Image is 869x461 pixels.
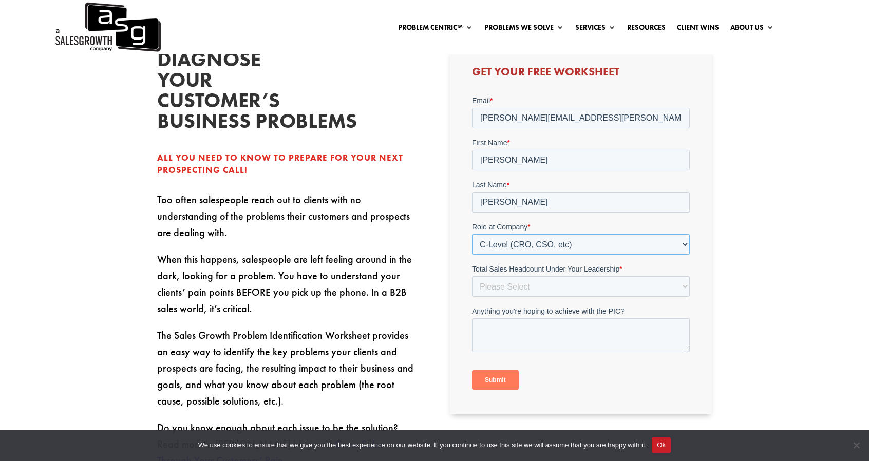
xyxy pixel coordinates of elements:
a: Client Wins [677,24,719,35]
span: No [851,440,861,450]
a: Problems We Solve [484,24,564,35]
a: Services [575,24,616,35]
h2: Diagnose your customer’s business problems [157,49,311,137]
a: Resources [627,24,666,35]
iframe: Form 0 [472,95,690,398]
a: Problem Centric™ [398,24,473,35]
p: Too often salespeople reach out to clients with no understanding of the problems their customers ... [157,191,419,251]
h3: Get Your Free Worksheet [472,66,690,83]
p: The Sales Growth Problem Identification Worksheet provides an easy way to identify the key proble... [157,327,419,419]
a: About Us [730,24,774,35]
span: We use cookies to ensure that we give you the best experience on our website. If you continue to ... [198,440,647,450]
div: All you need to know to prepare for your next prospecting call! [157,152,419,177]
button: Ok [652,437,671,453]
p: When this happens, salespeople are left feeling around in the dark, looking for a problem. You ha... [157,251,419,327]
